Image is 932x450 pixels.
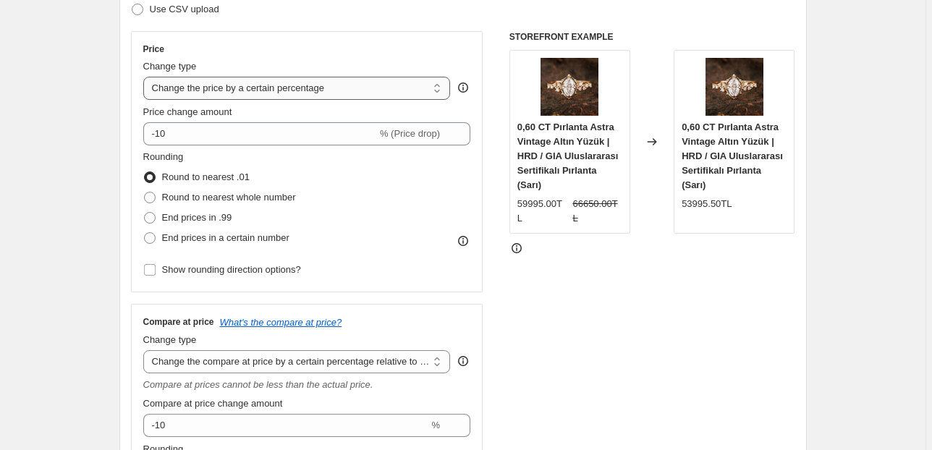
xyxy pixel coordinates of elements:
[143,398,283,409] span: Compare at price change amount
[682,122,783,190] span: 0,60 CT Pırlanta Astra Vintage Altın Yüzük | HRD / GIA Uluslararası Sertifikalı Pırlanta (Sarı)
[162,171,250,182] span: Round to nearest .01
[706,58,763,116] img: Astra-Vintage-Beyaz-Topaz-Pirlanta-Altin-Yuzuk-On_Goruntusu-Astra-Vintage-White-Topaz-and-Diamond...
[517,197,567,226] div: 59995.00TL
[143,334,197,345] span: Change type
[143,61,197,72] span: Change type
[150,4,219,14] span: Use CSV upload
[517,122,619,190] span: 0,60 CT Pırlanta Astra Vintage Altın Yüzük | HRD / GIA Uluslararası Sertifikalı Pırlanta (Sarı)
[456,80,470,95] div: help
[143,151,184,162] span: Rounding
[143,122,377,145] input: -15
[431,420,440,430] span: %
[220,317,342,328] button: What's the compare at price?
[509,31,795,43] h6: STOREFRONT EXAMPLE
[162,232,289,243] span: End prices in a certain number
[143,414,429,437] input: 20
[572,197,622,226] strike: 66650.00TL
[682,197,732,211] div: 53995.50TL
[143,43,164,55] h3: Price
[162,212,232,223] span: End prices in .99
[162,264,301,275] span: Show rounding direction options?
[143,106,232,117] span: Price change amount
[143,379,373,390] i: Compare at prices cannot be less than the actual price.
[541,58,598,116] img: Astra-Vintage-Beyaz-Topaz-Pirlanta-Altin-Yuzuk-On_Goruntusu-Astra-Vintage-White-Topaz-and-Diamond...
[456,354,470,368] div: help
[162,192,296,203] span: Round to nearest whole number
[143,316,214,328] h3: Compare at price
[380,128,440,139] span: % (Price drop)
